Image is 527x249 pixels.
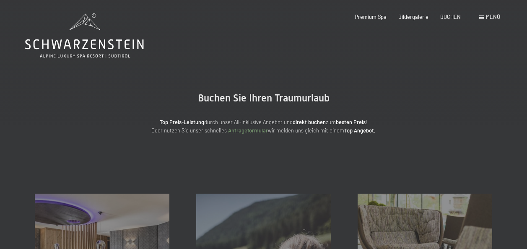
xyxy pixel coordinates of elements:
[355,13,387,20] a: Premium Spa
[486,13,500,20] span: Menü
[293,119,326,125] strong: direkt buchen
[160,119,204,125] strong: Top Preis-Leistung
[198,92,330,104] span: Buchen Sie Ihren Traumurlaub
[96,118,431,135] p: durch unser All-inklusive Angebot und zum ! Oder nutzen Sie unser schnelles wir melden uns gleich...
[344,127,376,134] strong: Top Angebot.
[440,13,461,20] a: BUCHEN
[336,119,366,125] strong: besten Preis
[228,127,268,134] a: Anfrageformular
[398,13,428,20] a: Bildergalerie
